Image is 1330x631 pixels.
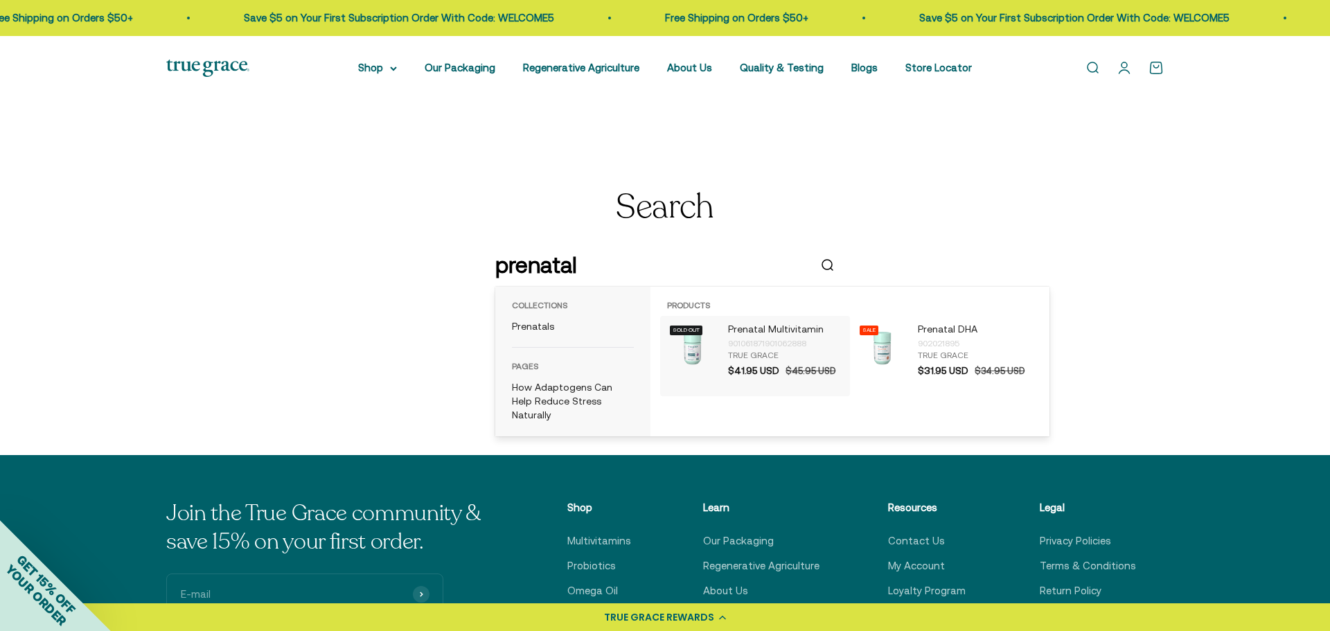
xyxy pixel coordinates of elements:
[660,316,850,396] li: products: Prenatal Multivitamin
[703,533,774,549] a: Our Packaging
[3,562,69,628] span: YOUR ORDER
[166,499,499,557] p: Join the True Grace community & save 15% on your first order.
[616,189,713,226] h1: Search
[857,323,1033,389] a: Sale Prenatal DHA for Brain & Eye Development* For women during pre-conception, pregnancy, and la...
[1040,499,1136,516] p: Legal
[1040,533,1111,549] a: Privacy Policies
[850,316,1040,396] li: products: Prenatal DHA
[728,323,843,337] p: Prenatal Multivitamin
[14,552,78,616] span: GET 15% OFF
[851,62,878,73] a: Blogs
[506,357,639,377] h3: Pages
[1040,583,1101,599] a: Return Policy
[506,316,639,338] a: Prenatals
[244,10,554,26] p: Save $5 on Your First Subscription Order With Code: WELCOME5
[918,364,968,378] span: $31.95 USD
[975,365,1025,378] span: $34.95 USD
[703,583,748,599] a: About Us
[919,10,1230,26] p: Save $5 on Your First Subscription Order With Code: WELCOME5
[888,583,966,599] a: Loyalty Program
[667,323,717,373] img: Daily Multivitamin to Support a Healthy Mom & Baby* For women during pre-conception, pregnancy, a...
[670,326,702,335] div: Sold out
[604,610,714,625] div: TRUE GRACE REWARDS
[660,296,1040,316] h3: Products
[567,533,631,549] a: Multivitamins
[918,337,1033,350] div: 902021895
[728,337,843,350] div: 901061871901062888
[918,350,1033,362] div: True Grace
[506,296,639,316] h3: Collections
[862,327,876,333] span: Sale
[667,323,843,389] a: Sold out Daily Multivitamin to Support a Healthy Mom & Baby* For women during pre-conception, pre...
[506,377,639,427] a: How Adaptogens Can Help Reduce Stress Naturally
[786,365,835,378] span: $45.95 USD
[567,558,616,574] a: Probiotics
[567,583,618,599] a: Omega Oil
[495,247,808,283] input: Search
[703,499,819,516] p: Learn
[358,60,397,76] summary: Shop
[728,364,779,378] span: $41.95 USD
[888,558,945,574] a: My Account
[665,12,808,24] a: Free Shipping on Orders $50+
[740,62,824,73] a: Quality & Testing
[1040,558,1136,574] a: Terms & Conditions
[703,558,819,574] a: Regenerative Agriculture
[918,323,1033,337] p: Prenatal DHA
[905,62,972,73] a: Store Locator
[567,499,634,516] p: Shop
[857,323,907,373] img: Prenatal DHA for Brain & Eye Development* For women during pre-conception, pregnancy, and lactati...
[728,350,843,362] div: True Grace
[888,499,970,516] p: Resources
[888,533,945,549] a: Contact Us
[425,62,495,73] a: Our Packaging
[667,62,712,73] a: About Us
[523,62,639,73] a: Regenerative Agriculture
